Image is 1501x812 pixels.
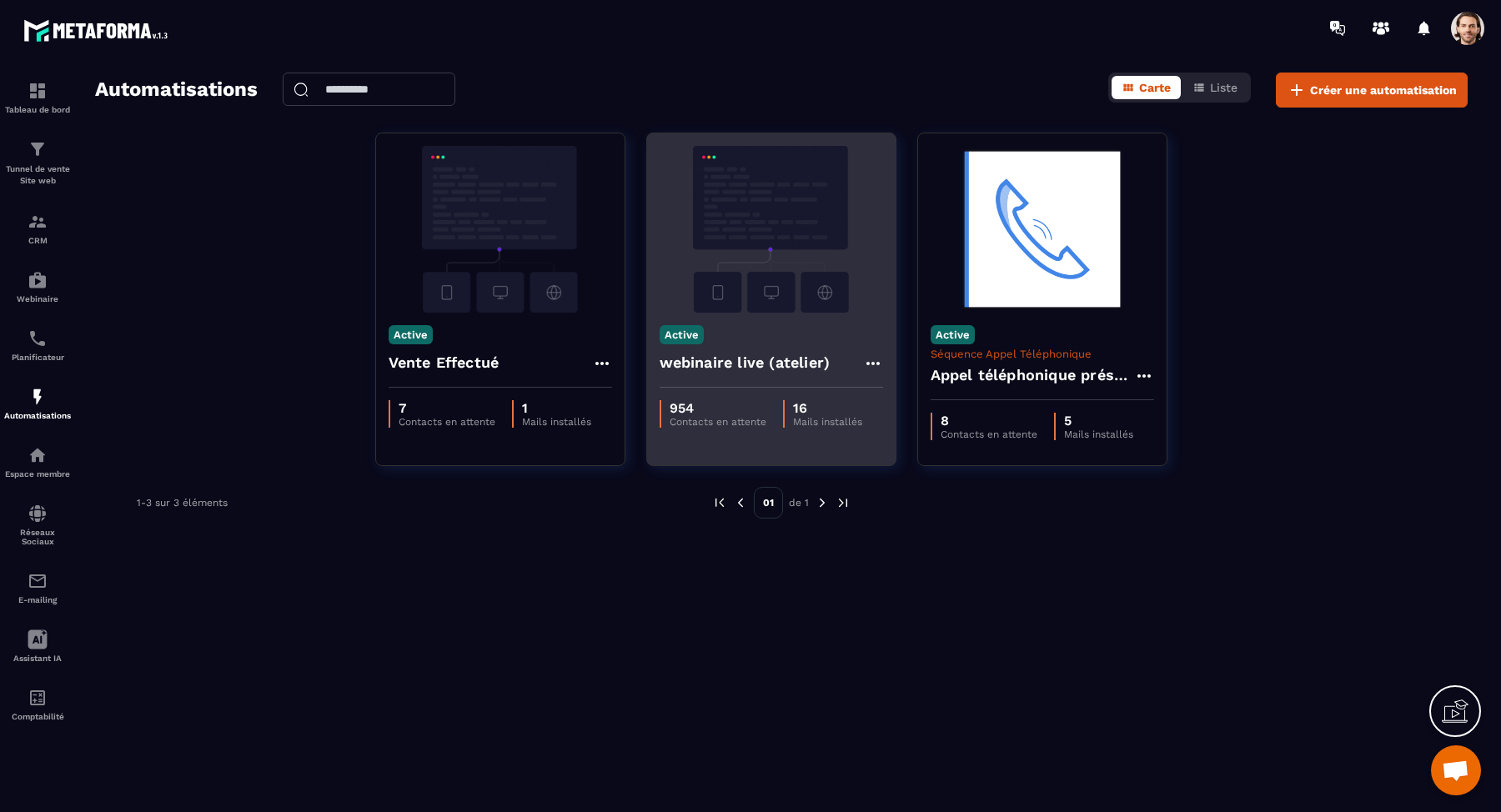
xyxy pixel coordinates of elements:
[28,504,48,524] img: social-network
[389,351,499,374] h4: Vente Effectué
[4,105,71,114] p: Tableau de bord
[389,325,433,344] p: Active
[4,236,71,245] p: CRM
[4,294,71,303] p: Webinaire
[28,81,48,101] img: formation
[4,617,71,675] a: Assistant IA
[733,495,748,510] img: prev
[4,258,71,316] a: automationsautomationsWebinaire
[137,497,228,509] p: 1-3 sur 3 éléments
[815,495,830,510] img: next
[660,146,883,313] img: automation-background
[4,595,71,604] p: E-mailing
[389,146,612,313] img: automation-background
[1276,73,1468,108] button: Créer une automatisation
[931,325,975,344] p: Active
[4,163,71,187] p: Tunnel de vente Site web
[399,400,495,416] p: 7
[28,270,48,290] img: automations
[4,675,71,734] a: accountantaccountantComptabilité
[4,353,71,362] p: Planificateur
[1112,76,1181,99] button: Carte
[793,416,862,428] p: Mails installés
[399,416,495,428] p: Contacts en attente
[670,400,766,416] p: 954
[95,73,258,108] h2: Automatisations
[931,363,1134,387] h4: Appel téléphonique présence
[4,654,71,663] p: Assistant IA
[789,496,809,509] p: de 1
[4,316,71,374] a: schedulerschedulerPlanificateur
[1064,429,1133,440] p: Mails installés
[660,325,704,344] p: Active
[4,469,71,479] p: Espace membre
[4,411,71,420] p: Automatisations
[4,712,71,721] p: Comptabilité
[1210,81,1237,94] span: Liste
[28,139,48,159] img: formation
[4,491,71,559] a: social-networksocial-networkRéseaux Sociaux
[4,528,71,546] p: Réseaux Sociaux
[4,68,71,127] a: formationformationTableau de bord
[1310,82,1457,98] span: Créer une automatisation
[1139,81,1171,94] span: Carte
[28,571,48,591] img: email
[931,348,1154,360] p: Séquence Appel Téléphonique
[712,495,727,510] img: prev
[28,688,48,708] img: accountant
[23,15,173,46] img: logo
[1064,413,1133,429] p: 5
[836,495,851,510] img: next
[754,487,783,519] p: 01
[28,445,48,465] img: automations
[28,387,48,407] img: automations
[793,400,862,416] p: 16
[522,400,591,416] p: 1
[522,416,591,428] p: Mails installés
[660,351,831,374] h4: webinaire live (atelier)
[4,433,71,491] a: automationsautomationsEspace membre
[4,559,71,617] a: emailemailE-mailing
[1182,76,1247,99] button: Liste
[28,212,48,232] img: formation
[4,199,71,258] a: formationformationCRM
[4,127,71,199] a: formationformationTunnel de vente Site web
[4,374,71,433] a: automationsautomationsAutomatisations
[670,416,766,428] p: Contacts en attente
[28,328,48,348] img: scheduler
[941,413,1037,429] p: 8
[1431,745,1481,795] div: Open chat
[941,429,1037,440] p: Contacts en attente
[931,146,1154,313] img: automation-background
